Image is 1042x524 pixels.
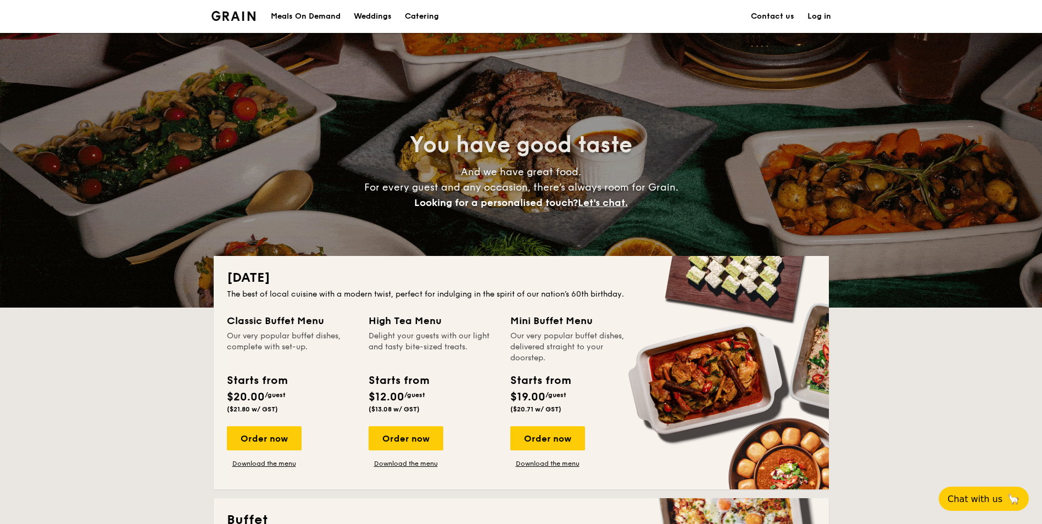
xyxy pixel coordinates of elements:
div: Order now [510,426,585,450]
div: Delight your guests with our light and tasty bite-sized treats. [369,331,497,364]
button: Chat with us🦙 [939,487,1029,511]
div: Our very popular buffet dishes, complete with set-up. [227,331,355,364]
span: Chat with us [948,494,1002,504]
span: $19.00 [510,391,545,404]
span: /guest [265,391,286,399]
span: /guest [404,391,425,399]
div: Our very popular buffet dishes, delivered straight to your doorstep. [510,331,639,364]
div: Starts from [369,372,428,389]
div: Starts from [510,372,570,389]
img: Grain [211,11,256,21]
a: Download the menu [510,459,585,468]
span: ($20.71 w/ GST) [510,405,561,413]
a: Logotype [211,11,256,21]
a: Download the menu [227,459,302,468]
span: ($21.80 w/ GST) [227,405,278,413]
div: Mini Buffet Menu [510,313,639,328]
div: High Tea Menu [369,313,497,328]
span: $20.00 [227,391,265,404]
a: Download the menu [369,459,443,468]
div: The best of local cuisine with a modern twist, perfect for indulging in the spirit of our nation’... [227,289,816,300]
div: Starts from [227,372,287,389]
span: /guest [545,391,566,399]
span: Let's chat. [578,197,628,209]
span: $12.00 [369,391,404,404]
span: ($13.08 w/ GST) [369,405,420,413]
div: Order now [369,426,443,450]
div: Order now [227,426,302,450]
div: Classic Buffet Menu [227,313,355,328]
h2: [DATE] [227,269,816,287]
span: 🦙 [1007,493,1020,505]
